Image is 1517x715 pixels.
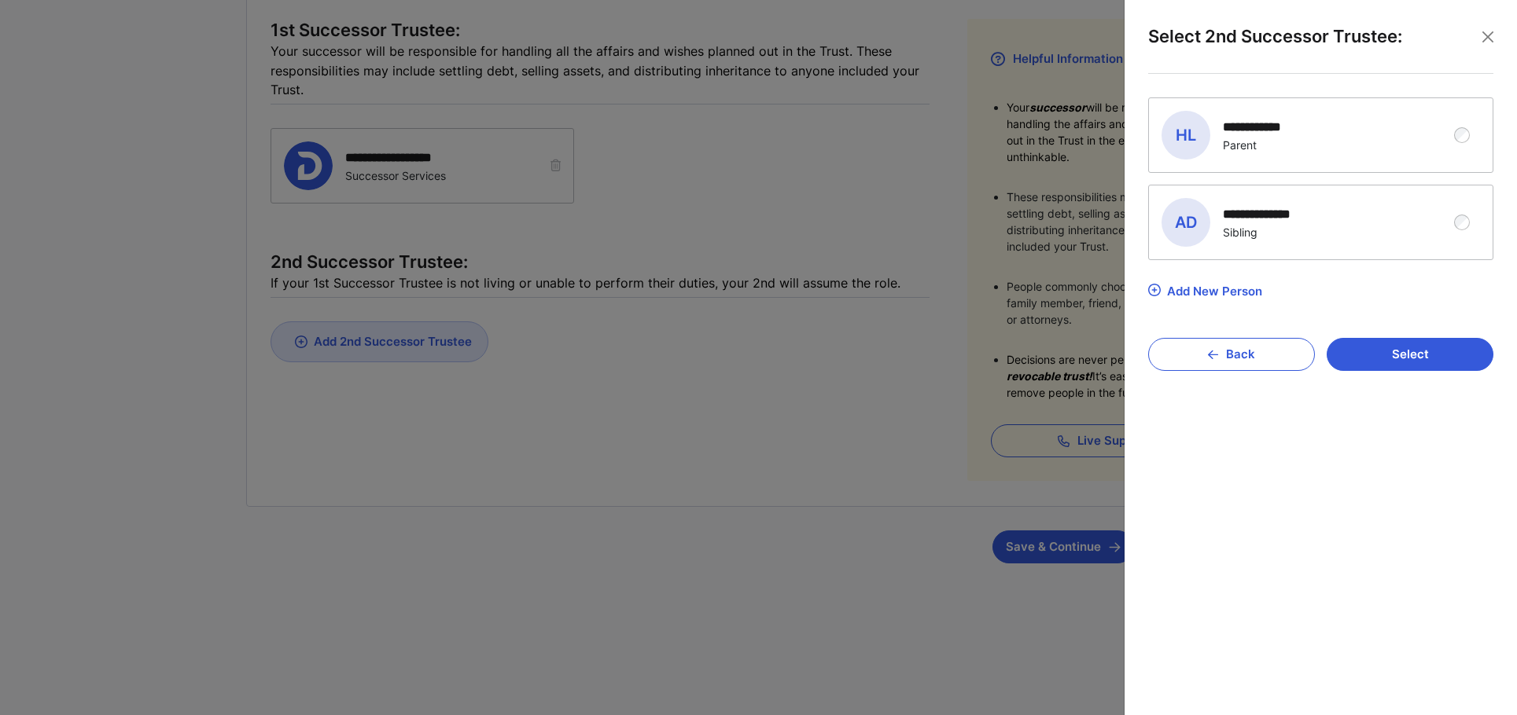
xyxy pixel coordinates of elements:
div: Sibling [1223,225,1326,239]
div: Parent [1223,138,1306,152]
button: Back [1148,338,1315,371]
button: Select [1327,338,1493,371]
a: Add New Person [1148,284,1262,299]
span: HL [1162,111,1210,159]
div: Add New Person [1167,284,1262,299]
div: Select 2nd Successor Trustee: [1148,24,1493,74]
span: AD [1162,198,1210,247]
button: Close [1476,25,1500,49]
img: Add New Person icon [1148,284,1161,296]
